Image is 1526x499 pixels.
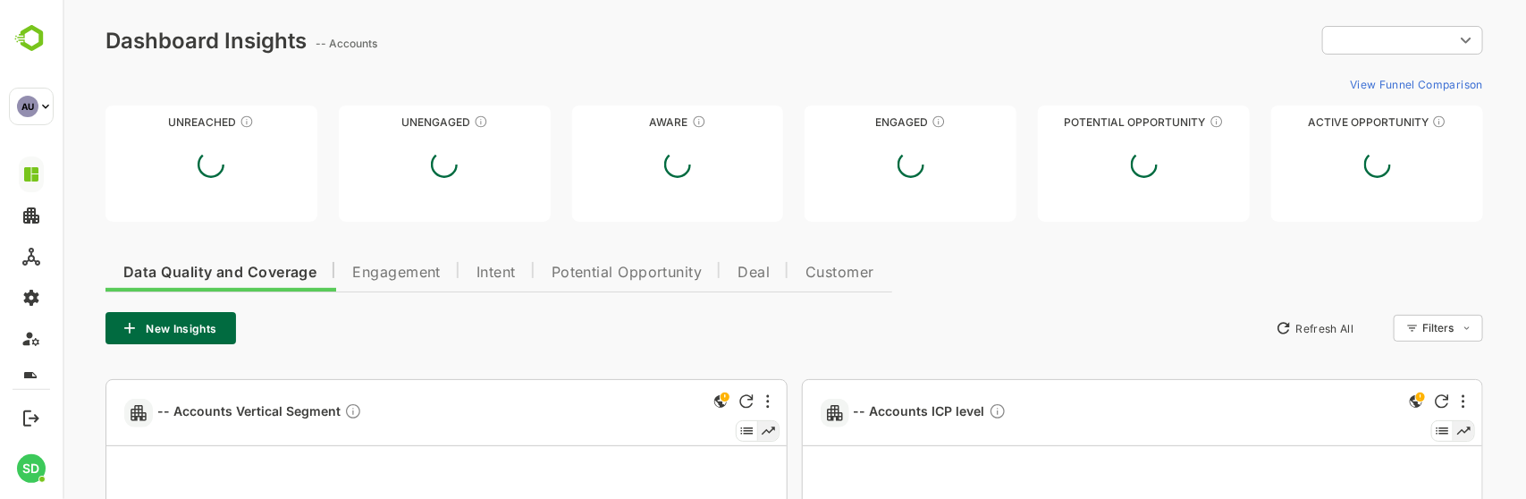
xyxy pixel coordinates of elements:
div: These accounts have not shown enough engagement and need nurturing [411,114,426,129]
div: These accounts are warm, further nurturing would qualify them to MQAs [869,114,883,129]
div: Description not present [282,402,299,423]
div: AU [17,96,38,117]
div: These accounts are MQAs and can be passed on to Inside Sales [1147,114,1161,129]
button: New Insights [43,312,173,344]
div: These accounts have not been engaged with for a defined time period [177,114,191,129]
div: Refresh [1372,394,1387,409]
div: Filters [1358,312,1421,344]
span: Customer [743,266,812,280]
span: -- Accounts ICP level [791,402,944,423]
div: Unreached [43,115,255,129]
button: Refresh All [1205,314,1299,343]
div: Potential Opportunity [975,115,1187,129]
span: Data Quality and Coverage [61,266,254,280]
a: -- Accounts ICP levelDescription not present [791,402,951,423]
div: SD [17,454,46,483]
span: Potential Opportunity [489,266,640,280]
div: ​ [1260,24,1421,56]
div: Aware [510,115,721,129]
div: Description not present [926,402,944,423]
button: View Funnel Comparison [1280,70,1421,98]
div: Dashboard Insights [43,28,244,54]
div: Filters [1360,321,1392,334]
span: Intent [414,266,453,280]
span: Engagement [290,266,378,280]
div: More [704,394,707,409]
span: -- Accounts Vertical Segment [95,402,299,423]
ag: -- Accounts [253,37,320,50]
div: Engaged [742,115,954,129]
img: BambooboxLogoMark.f1c84d78b4c51b1a7b5f700c9845e183.svg [9,21,55,55]
span: Deal [675,266,707,280]
div: These accounts have open opportunities which might be at any of the Sales Stages [1370,114,1384,129]
div: Active Opportunity [1209,115,1421,129]
div: This is a global insight. Segment selection is not applicable for this view [647,391,669,415]
div: Unengaged [276,115,488,129]
div: This is a global insight. Segment selection is not applicable for this view [1343,391,1364,415]
div: These accounts have just entered the buying cycle and need further nurturing [629,114,644,129]
a: -- Accounts Vertical SegmentDescription not present [95,402,307,423]
div: Refresh [677,394,691,409]
div: More [1399,394,1403,409]
button: Logout [19,406,43,430]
